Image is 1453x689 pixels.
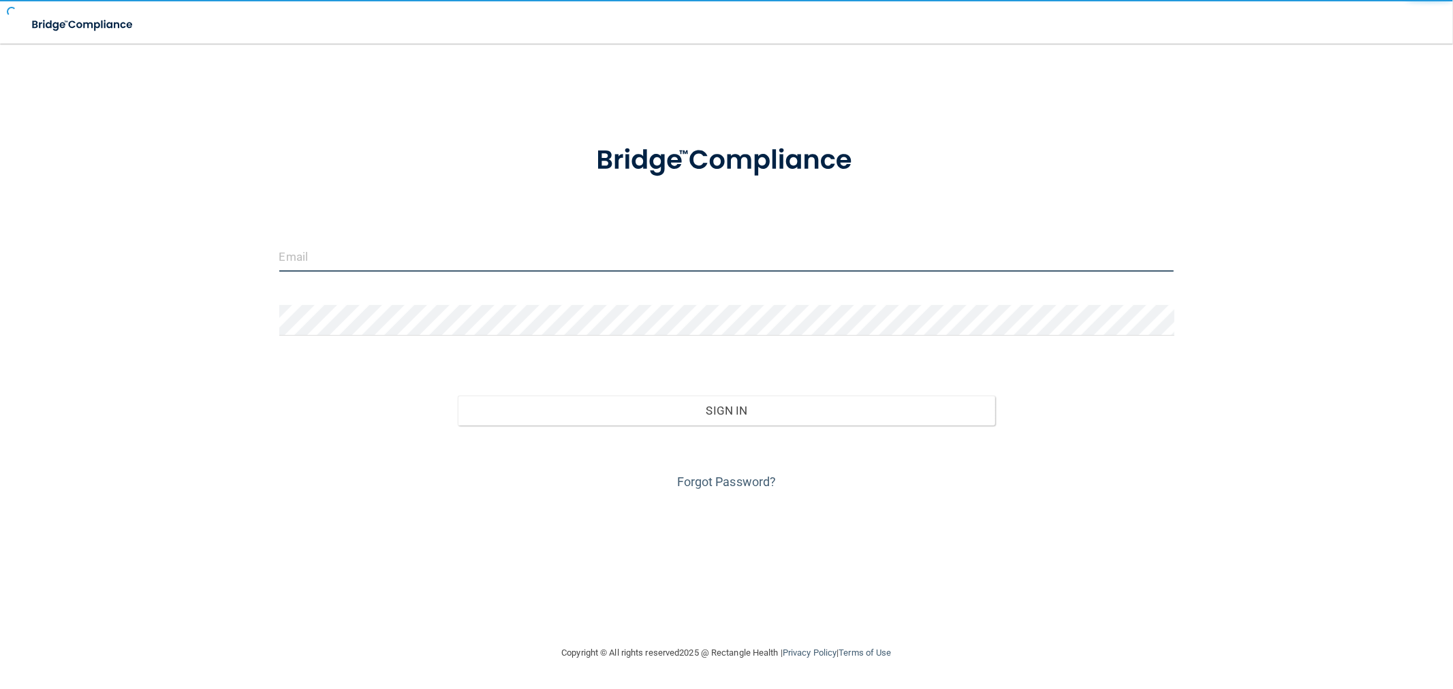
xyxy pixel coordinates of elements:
img: bridge_compliance_login_screen.278c3ca4.svg [568,125,886,196]
input: Email [279,241,1174,272]
a: Privacy Policy [783,647,837,658]
img: bridge_compliance_login_screen.278c3ca4.svg [20,11,146,39]
a: Terms of Use [839,647,891,658]
a: Forgot Password? [677,475,777,489]
div: Copyright © All rights reserved 2025 @ Rectangle Health | | [478,631,975,675]
button: Sign In [458,396,995,426]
